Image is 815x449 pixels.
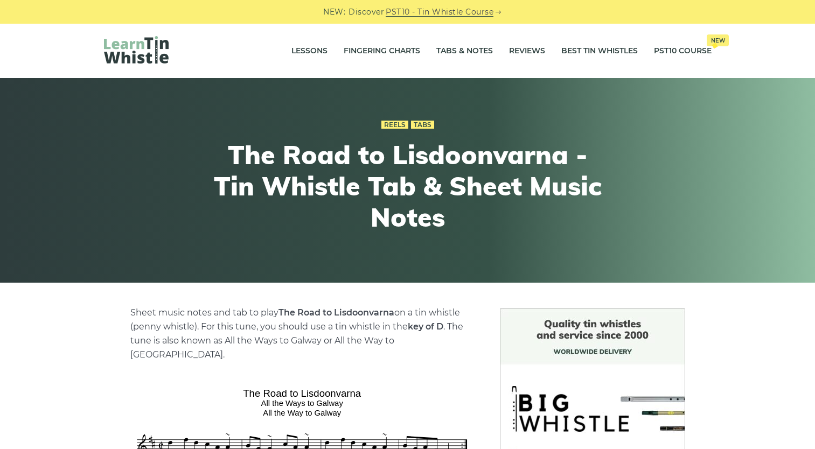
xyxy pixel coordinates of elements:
a: Best Tin Whistles [561,38,638,65]
a: Reviews [509,38,545,65]
a: Tabs [411,121,434,129]
span: New [707,34,729,46]
p: Sheet music notes and tab to play on a tin whistle (penny whistle). For this tune, you should use... [130,306,474,362]
a: Reels [381,121,408,129]
img: LearnTinWhistle.com [104,36,169,64]
a: Tabs & Notes [436,38,493,65]
strong: The Road to Lisdoonvarna [278,307,394,318]
a: PST10 CourseNew [654,38,712,65]
h1: The Road to Lisdoonvarna - Tin Whistle Tab & Sheet Music Notes [210,139,606,233]
a: Lessons [291,38,328,65]
strong: key of D [408,321,443,332]
a: Fingering Charts [344,38,420,65]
